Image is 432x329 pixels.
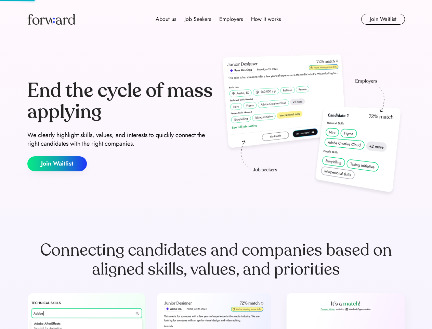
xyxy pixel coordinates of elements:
button: Join Waitlist [361,14,405,25]
div: About us [156,15,176,23]
div: Employers [219,15,243,23]
img: hero-image.png [219,52,405,199]
div: End the cycle of mass applying [27,80,213,122]
div: How it works [251,15,281,23]
div: Connecting candidates and companies based on aligned skills, values, and priorities [27,241,405,279]
img: Forward logo [27,14,75,25]
div: Job Seekers [184,15,211,23]
div: We clearly highlight skills, values, and interests to quickly connect the right candidates with t... [27,131,213,148]
button: Join Waitlist [27,156,87,171]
